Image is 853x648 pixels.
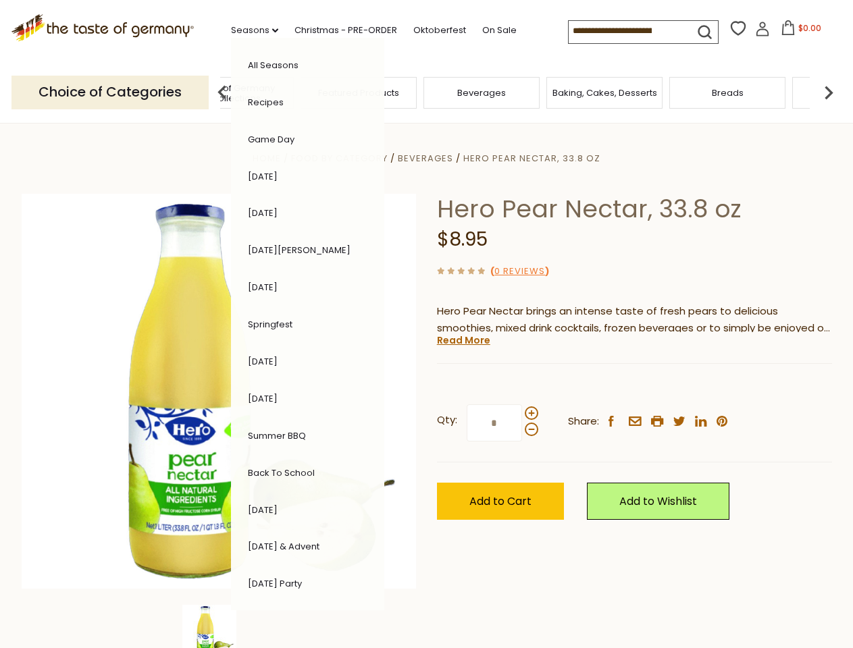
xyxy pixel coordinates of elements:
[248,133,294,146] a: Game Day
[467,404,522,441] input: Qty:
[587,483,729,520] a: Add to Wishlist
[294,23,397,38] a: Christmas - PRE-ORDER
[248,429,306,442] a: Summer BBQ
[568,413,599,430] span: Share:
[712,88,744,98] a: Breads
[248,244,351,256] a: [DATE][PERSON_NAME]
[490,265,549,277] span: ( )
[248,318,292,331] a: Springfest
[815,79,842,106] img: next arrow
[773,20,830,40] button: $0.00
[248,504,278,516] a: [DATE]
[437,194,832,224] h1: Hero Pear Nectar, 33.8 oz
[248,170,278,183] a: [DATE]
[798,22,821,34] span: $0.00
[248,392,278,405] a: [DATE]
[248,96,284,109] a: Recipes
[437,226,488,252] span: $8.95
[552,88,657,98] a: Baking, Cakes, Desserts
[248,59,299,72] a: All Seasons
[469,493,532,509] span: Add to Cart
[11,76,209,109] p: Choice of Categories
[437,333,490,347] a: Read More
[248,540,319,553] a: [DATE] & Advent
[437,303,832,337] p: Hero Pear Nectar brings an intense taste of fresh pears to delicious smoothies, mixed drink cockt...
[231,23,278,38] a: Seasons
[22,194,417,589] img: Hero Pear Nectar, 33.8 oz
[413,23,466,38] a: Oktoberfest
[482,23,517,38] a: On Sale
[437,412,457,429] strong: Qty:
[248,577,302,590] a: [DATE] Party
[248,355,278,368] a: [DATE]
[437,483,564,520] button: Add to Cart
[248,281,278,294] a: [DATE]
[463,152,600,165] a: Hero Pear Nectar, 33.8 oz
[457,88,506,98] a: Beverages
[494,265,545,279] a: 0 Reviews
[398,152,453,165] a: Beverages
[248,207,278,219] a: [DATE]
[209,79,236,106] img: previous arrow
[248,466,315,479] a: Back to School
